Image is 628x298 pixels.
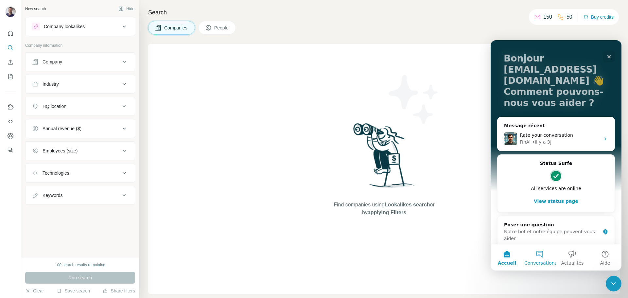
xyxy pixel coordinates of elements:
[5,101,16,113] button: Use Surfe on LinkedIn
[26,98,135,114] button: HQ location
[332,201,436,217] span: Find companies using or by
[5,7,16,17] img: Avatar
[26,165,135,181] button: Technologies
[26,54,135,70] button: Company
[43,170,69,176] div: Technologies
[26,19,135,34] button: Company lookalikes
[606,276,621,291] iframe: Intercom live chat
[43,59,62,65] div: Company
[43,81,59,87] div: Industry
[5,71,16,82] button: My lists
[583,12,614,22] button: Buy credits
[214,25,229,31] span: People
[26,143,135,159] button: Employees (size)
[148,8,620,17] h4: Search
[5,27,16,39] button: Quick start
[25,288,44,294] button: Clear
[5,144,16,156] button: Feedback
[44,23,85,30] div: Company lookalikes
[385,202,430,207] span: Lookalikes search
[55,262,105,268] div: 100 search results remaining
[5,115,16,127] button: Use Surfe API
[43,192,62,199] div: Keywords
[26,121,135,136] button: Annual revenue ($)
[491,40,621,271] iframe: Intercom live chat
[43,103,66,110] div: HQ location
[57,288,90,294] button: Save search
[26,187,135,203] button: Keywords
[26,76,135,92] button: Industry
[543,13,552,21] p: 150
[384,70,443,129] img: Surfe Illustration - Stars
[5,130,16,142] button: Dashboard
[368,210,406,215] span: applying Filters
[25,43,135,48] p: Company information
[350,121,418,194] img: Surfe Illustration - Woman searching with binoculars
[103,288,135,294] button: Share filters
[43,125,81,132] div: Annual revenue ($)
[43,148,78,154] div: Employees (size)
[114,4,139,14] button: Hide
[567,13,572,21] p: 50
[5,56,16,68] button: Enrich CSV
[5,42,16,54] button: Search
[25,6,46,12] div: New search
[164,25,188,31] span: Companies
